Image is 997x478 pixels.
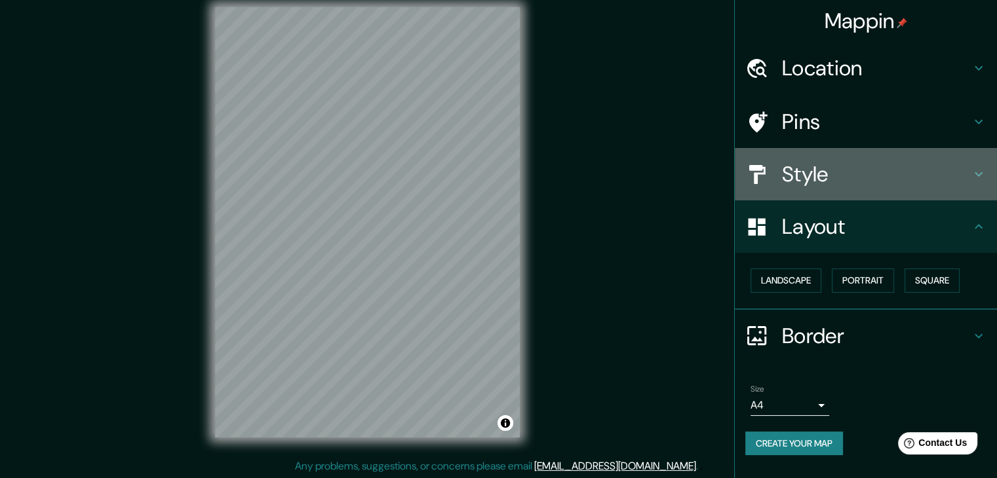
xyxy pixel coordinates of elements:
[751,268,821,293] button: Landscape
[782,55,971,81] h4: Location
[735,200,997,253] div: Layout
[735,148,997,200] div: Style
[880,427,983,464] iframe: Help widget launcher
[534,459,696,473] a: [EMAIL_ADDRESS][DOMAIN_NAME]
[897,18,907,28] img: pin-icon.png
[735,96,997,148] div: Pins
[735,42,997,94] div: Location
[782,323,971,349] h4: Border
[832,268,894,293] button: Portrait
[751,395,829,416] div: A4
[905,268,960,293] button: Square
[782,109,971,135] h4: Pins
[751,383,764,394] label: Size
[215,7,520,437] canvas: Map
[782,161,971,187] h4: Style
[782,213,971,240] h4: Layout
[498,415,513,431] button: Toggle attribution
[700,458,703,474] div: .
[698,458,700,474] div: .
[745,432,843,456] button: Create your map
[825,8,908,34] h4: Mappin
[295,458,698,474] p: Any problems, suggestions, or concerns please email .
[735,310,997,362] div: Border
